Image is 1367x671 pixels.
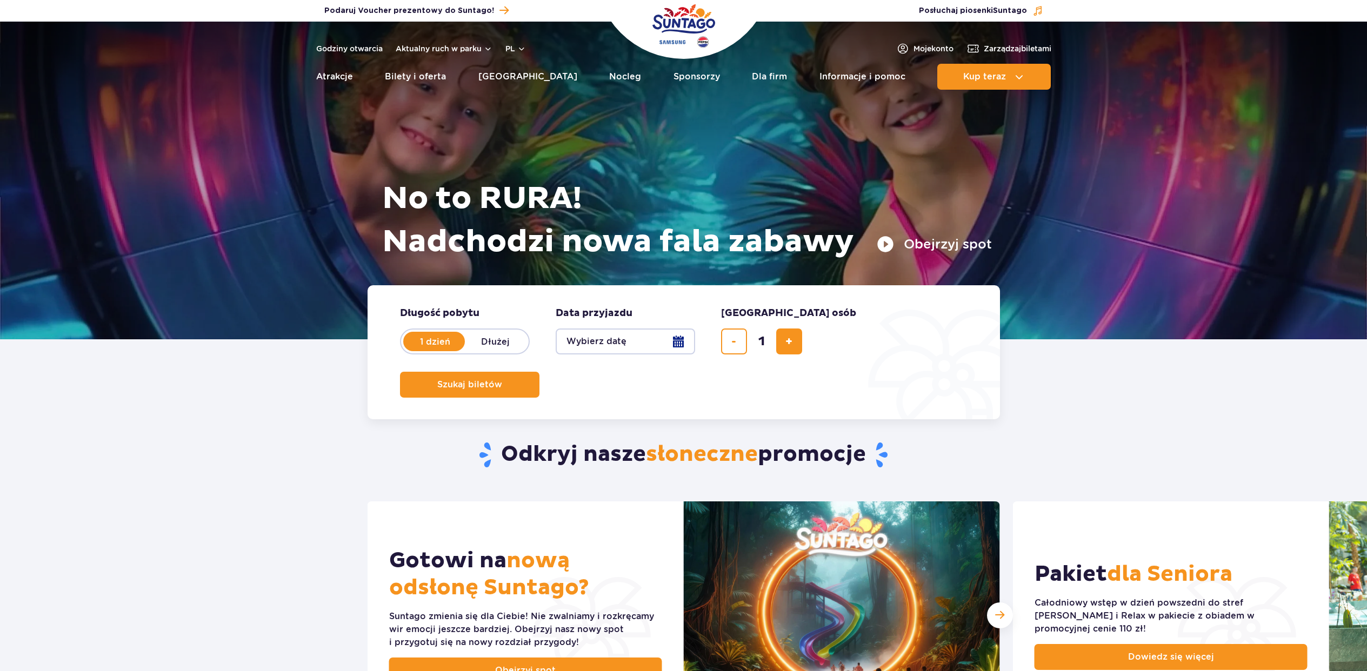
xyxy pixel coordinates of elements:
[556,328,695,354] button: Wybierz datę
[324,5,494,16] span: Podaruj Voucher prezentowy do Suntago!
[877,236,992,253] button: Obejrzyj spot
[400,372,539,398] button: Szukaj biletów
[556,307,632,320] span: Data przyjazdu
[966,42,1051,55] a: Zarządzajbiletami
[324,3,509,18] a: Podaruj Voucher prezentowy do Suntago!
[389,547,589,601] span: nową odsłonę Suntago?
[505,43,526,54] button: pl
[937,64,1051,90] button: Kup teraz
[316,64,353,90] a: Atrakcje
[609,64,641,90] a: Nocleg
[776,328,802,354] button: dodaj bilet
[400,307,479,320] span: Długość pobytu
[1035,644,1308,670] a: Dowiedz się więcej
[404,330,466,353] label: 1 dzień
[987,602,1013,628] div: Następny slajd
[389,547,662,601] h2: Gotowi na
[478,64,577,90] a: [GEOGRAPHIC_DATA]
[465,330,526,353] label: Dłużej
[752,64,787,90] a: Dla firm
[721,307,856,320] span: [GEOGRAPHIC_DATA] osób
[913,43,953,54] span: Moje konto
[1035,561,1232,588] h2: Pakiet
[993,7,1027,15] span: Suntago
[389,610,662,649] div: Suntago zmienia się dla Ciebie! Nie zwalniamy i rozkręcamy wir emocji jeszcze bardziej. Obejrzyj ...
[984,43,1051,54] span: Zarządzaj biletami
[646,441,758,468] span: słoneczne
[674,64,720,90] a: Sponsorzy
[749,328,775,354] input: liczba biletów
[382,177,992,264] h1: No to RURA! Nadchodzi nowa fala zabawy
[896,42,953,55] a: Mojekonto
[819,64,905,90] a: Informacje i pomoc
[1107,561,1232,588] span: dla Seniora
[316,43,383,54] a: Godziny otwarcia
[919,5,1043,16] button: Posłuchaj piosenkiSuntago
[1035,596,1308,635] div: Całodniowy wstęp w dzień powszedni do stref [PERSON_NAME] i Relax w pakiecie z obiadem w promocyj...
[1128,650,1214,663] span: Dowiedz się więcej
[437,380,502,390] span: Szukaj biletów
[368,285,1000,419] form: Planowanie wizyty w Park of Poland
[367,441,1000,469] h2: Odkryj nasze promocje
[721,328,747,354] button: usuń bilet
[919,5,1027,16] span: Posłuchaj piosenki
[396,44,492,53] button: Aktualny ruch w parku
[385,64,446,90] a: Bilety i oferta
[963,72,1006,82] span: Kup teraz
